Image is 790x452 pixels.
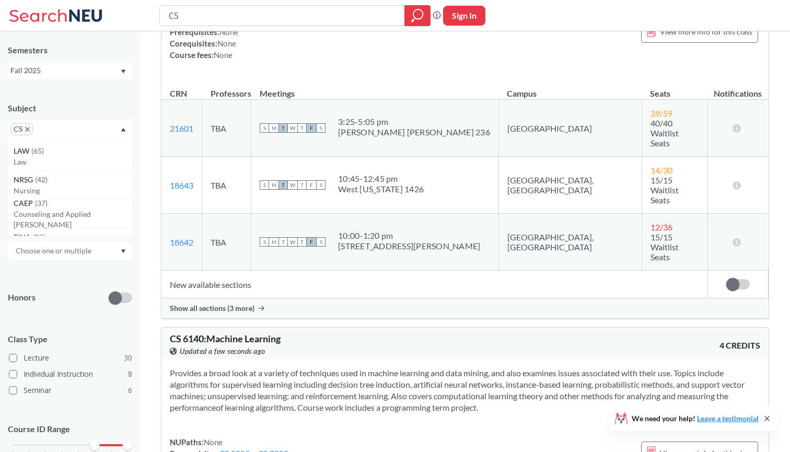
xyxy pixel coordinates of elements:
[214,50,233,60] span: None
[632,415,759,422] span: We need your help!
[307,123,316,133] span: F
[269,237,278,247] span: M
[650,108,672,118] span: 39 / 59
[121,69,126,74] svg: Dropdown arrow
[443,6,485,26] button: Sign In
[10,65,120,76] div: Fall 2025
[217,39,236,48] span: None
[269,180,278,190] span: M
[498,214,642,271] td: [GEOGRAPHIC_DATA], [GEOGRAPHIC_DATA]
[161,271,707,298] td: New available sections
[202,214,251,271] td: TBA
[121,128,126,132] svg: Dropdown arrow
[8,423,132,435] p: Course ID Range
[707,77,768,100] th: Notifications
[124,352,132,364] span: 30
[660,25,752,38] span: View more info for this class
[650,165,672,175] span: 14 / 30
[9,351,132,365] label: Lecture
[278,123,288,133] span: T
[288,237,297,247] span: W
[9,367,132,381] label: Individual Instruction
[8,333,132,345] span: Class Type
[269,123,278,133] span: M
[697,414,759,423] a: Leave a testimonial
[170,333,281,344] span: CS 6140 : Machine Learning
[338,241,480,251] div: [STREET_ADDRESS][PERSON_NAME]
[170,180,193,190] a: 18643
[14,157,132,167] p: Law
[170,237,193,247] a: 18642
[8,102,132,114] div: Subject
[170,15,238,61] div: NUPaths: Prerequisites: Corequisites: Course fees:
[202,77,251,100] th: Professors
[14,145,31,157] span: LAW
[288,180,297,190] span: W
[338,173,424,184] div: 10:45 - 12:45 pm
[650,118,679,148] span: 40/40 Waitlist Seats
[204,437,223,447] span: None
[202,100,251,157] td: TBA
[121,249,126,253] svg: Dropdown arrow
[338,230,480,241] div: 10:00 - 1:20 pm
[307,180,316,190] span: F
[8,62,132,79] div: Fall 2025Dropdown arrow
[180,345,265,357] span: Updated a few seconds ago
[8,292,36,304] p: Honors
[288,123,297,133] span: W
[260,123,269,133] span: S
[316,237,326,247] span: S
[14,186,132,196] p: Nursing
[170,88,187,99] div: CRN
[202,157,251,214] td: TBA
[14,231,33,243] span: FINA
[260,237,269,247] span: S
[161,298,769,318] div: Show all sections (3 more)
[8,44,132,56] div: Semesters
[31,146,44,155] span: ( 65 )
[260,180,269,190] span: S
[35,175,48,184] span: ( 42 )
[35,199,48,207] span: ( 37 )
[650,175,679,205] span: 15/15 Waitlist Seats
[307,237,316,247] span: F
[642,77,707,100] th: Seats
[338,184,424,194] div: West [US_STATE] 1426
[278,237,288,247] span: T
[338,127,490,137] div: [PERSON_NAME] [PERSON_NAME] 236
[297,180,307,190] span: T
[14,174,35,186] span: NRSG
[297,237,307,247] span: T
[14,209,132,230] p: Counseling and Applied [PERSON_NAME]
[297,123,307,133] span: T
[25,127,30,132] svg: X to remove pill
[14,198,35,209] span: CAEP
[8,242,132,260] div: Dropdown arrow
[498,77,642,100] th: Campus
[170,367,760,413] section: Provides a broad look at a variety of techniques used in machine learning and data mining, and al...
[498,157,642,214] td: [GEOGRAPHIC_DATA], [GEOGRAPHIC_DATA]
[9,384,132,397] label: Seminar
[498,100,642,157] td: [GEOGRAPHIC_DATA]
[251,77,499,100] th: Meetings
[219,27,238,37] span: None
[650,222,672,232] span: 12 / 36
[278,180,288,190] span: T
[338,117,490,127] div: 3:25 - 5:05 pm
[650,232,679,262] span: 15/15 Waitlist Seats
[316,123,326,133] span: S
[719,340,760,351] span: 4 CREDITS
[10,245,98,257] input: Choose one or multiple
[404,5,431,26] div: magnifying glass
[170,304,254,313] span: Show all sections (3 more)
[170,123,193,133] a: 21601
[33,233,45,241] span: ( 29 )
[128,385,132,396] span: 6
[10,123,33,135] span: CSX to remove pill
[128,368,132,380] span: 8
[8,120,132,142] div: CSX to remove pillDropdown arrowLAW(65)LawNRSG(42)NursingCAEP(37)Counseling and Applied [PERSON_N...
[316,180,326,190] span: S
[168,7,397,25] input: Class, professor, course number, "phrase"
[411,8,424,23] svg: magnifying glass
